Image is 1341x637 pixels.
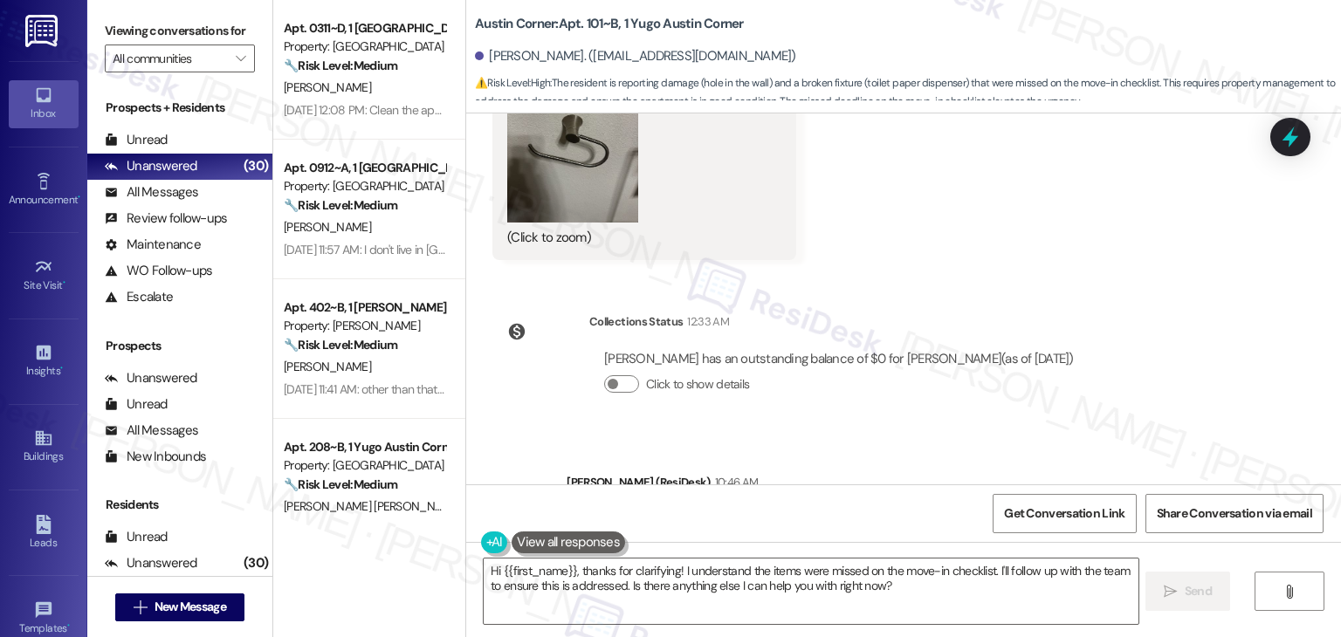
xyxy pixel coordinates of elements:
span: • [67,620,70,632]
div: [DATE] 11:57 AM: I don't live in [GEOGRAPHIC_DATA] anymore [284,242,585,257]
label: Viewing conversations for [105,17,255,45]
span: [PERSON_NAME] [284,219,371,235]
div: Property: [GEOGRAPHIC_DATA] [284,38,445,56]
a: Leads [9,510,79,557]
div: [DATE] 11:41 AM: other than that the whole process was super seamless and easy! [284,381,693,397]
div: Review follow-ups [105,209,227,228]
div: Apt. 402~B, 1 [PERSON_NAME] [284,298,445,317]
div: (Click to zoom) [507,229,768,247]
div: (30) [239,153,272,180]
button: Get Conversation Link [993,494,1136,533]
a: Insights • [9,338,79,385]
span: [PERSON_NAME] [284,359,371,374]
div: New Inbounds [105,448,206,466]
a: Buildings [9,423,79,470]
button: Share Conversation via email [1145,494,1324,533]
label: Click to show details [646,375,749,394]
div: 10:46 AM [711,473,759,491]
button: Zoom image [507,49,638,223]
div: Unread [105,395,168,414]
div: Unanswered [105,157,197,175]
div: All Messages [105,421,198,440]
strong: 🔧 Risk Level: Medium [284,197,397,213]
div: Residents [87,496,272,514]
span: [PERSON_NAME] [284,79,371,95]
span: • [78,191,80,203]
span: Send [1185,582,1212,600]
div: Property: [GEOGRAPHIC_DATA] [284,177,445,195]
button: Send [1145,572,1230,611]
div: Collections Status [589,312,683,331]
input: All communities [113,45,227,72]
strong: 🔧 Risk Level: Medium [284,58,397,73]
div: Unanswered [105,369,197,387]
a: Site Visit • [9,252,79,299]
div: (30) [239,550,272,577]
div: [PERSON_NAME]. ([EMAIL_ADDRESS][DOMAIN_NAME]) [475,47,796,65]
strong: ⚠️ Risk Level: High [475,76,550,90]
i:  [134,600,147,614]
span: Share Conversation via email [1157,504,1312,523]
strong: 🔧 Risk Level: Medium [284,476,397,492]
div: [PERSON_NAME] (ResiDesk) [567,473,1328,497]
b: Austin Corner: Apt. 101~B, 1 Yugo Austin Corner [475,15,744,33]
span: New Message [155,598,226,616]
span: • [60,362,63,374]
textarea: Hi {{first_name}}, thanks for clarifying! I understand the items were missed on the move-in check... [484,558,1138,624]
div: Property: [GEOGRAPHIC_DATA] [284,456,445,475]
div: Property: [PERSON_NAME] [284,317,445,335]
div: [PERSON_NAME] has an outstanding balance of $0 for [PERSON_NAME] (as of [DATE]) [604,350,1074,368]
div: Prospects + Residents [87,99,272,117]
span: : The resident is reporting damage (hole in the wall) and a broken fixture (toilet paper dispense... [475,74,1341,112]
i:  [1164,585,1177,599]
div: All Messages [105,183,198,202]
a: Inbox [9,80,79,127]
i:  [1283,585,1296,599]
div: Maintenance [105,236,201,254]
div: [DATE] 12:08 PM: Clean the apartment before we move in [284,102,572,118]
button: New Message [115,593,244,621]
span: [PERSON_NAME] [PERSON_NAME] [284,498,461,514]
div: Unanswered [105,554,197,572]
div: Prospects [87,337,272,355]
i:  [236,51,245,65]
div: Apt. 0912~A, 1 [GEOGRAPHIC_DATA] [284,159,445,177]
div: 12:33 AM [683,312,729,331]
div: Unread [105,131,168,149]
div: WO Follow-ups [105,262,212,280]
div: Escalate [105,288,173,306]
div: Apt. 208~B, 1 Yugo Austin Corner [284,438,445,456]
div: Apt. 0311~D, 1 [GEOGRAPHIC_DATA] [284,19,445,38]
strong: 🔧 Risk Level: Medium [284,337,397,353]
span: Get Conversation Link [1004,504,1124,523]
span: • [63,277,65,289]
div: Unread [105,528,168,546]
img: ResiDesk Logo [25,15,61,47]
